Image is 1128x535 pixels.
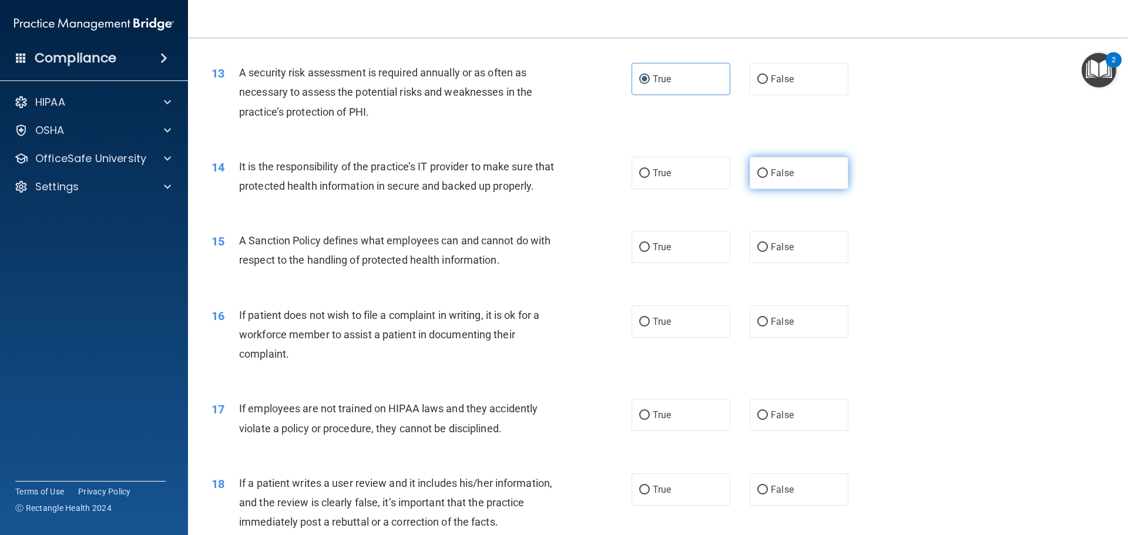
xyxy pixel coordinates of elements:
span: False [771,167,794,179]
h4: Compliance [35,50,116,66]
span: True [653,167,671,179]
span: 13 [211,66,224,80]
span: True [653,484,671,495]
img: PMB logo [14,12,174,36]
p: OfficeSafe University [35,152,146,166]
span: False [771,409,794,420]
input: False [757,75,768,84]
input: True [639,318,650,327]
span: 16 [211,309,224,323]
span: If employees are not trained on HIPAA laws and they accidently violate a policy or procedure, the... [239,402,538,434]
a: Terms of Use [15,486,64,497]
input: True [639,411,650,420]
a: OSHA [14,123,171,137]
input: True [639,486,650,494]
span: Ⓒ Rectangle Health 2024 [15,502,112,514]
p: Settings [35,180,79,194]
span: 14 [211,160,224,174]
input: True [639,243,650,252]
a: Settings [14,180,171,194]
input: False [757,486,768,494]
a: Privacy Policy [78,486,131,497]
input: False [757,169,768,178]
span: 15 [211,234,224,248]
span: A security risk assessment is required annually or as often as necessary to assess the potential ... [239,66,532,117]
span: It is the responsibility of the practice’s IT provider to make sure that protected health informa... [239,160,554,192]
span: True [653,241,671,253]
p: HIPAA [35,95,65,109]
span: True [653,73,671,85]
span: False [771,484,794,495]
span: If patient does not wish to file a complaint in writing, it is ok for a workforce member to assis... [239,309,539,360]
span: False [771,73,794,85]
input: False [757,243,768,252]
span: A Sanction Policy defines what employees can and cannot do with respect to the handling of protec... [239,234,550,266]
input: False [757,318,768,327]
button: Open Resource Center, 2 new notifications [1082,53,1116,88]
input: True [639,75,650,84]
span: False [771,241,794,253]
span: True [653,409,671,420]
span: 18 [211,477,224,491]
a: OfficeSafe University [14,152,171,166]
span: If a patient writes a user review and it includes his/her information, and the review is clearly ... [239,477,552,528]
div: 2 [1112,60,1116,75]
span: True [653,316,671,327]
span: False [771,316,794,327]
input: True [639,169,650,178]
input: False [757,411,768,420]
a: HIPAA [14,95,171,109]
p: OSHA [35,123,65,137]
span: 17 [211,402,224,416]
